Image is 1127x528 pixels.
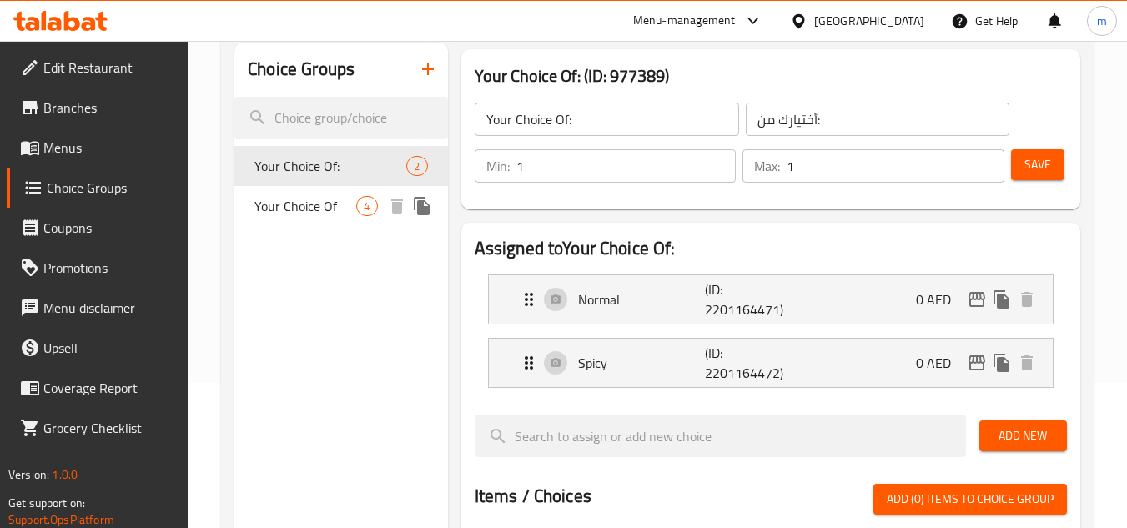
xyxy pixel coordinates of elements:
button: edit [964,350,989,375]
span: Choice Groups [47,178,175,198]
button: edit [964,287,989,312]
div: Choices [406,156,427,176]
a: Menu disclaimer [7,288,189,328]
button: delete [1014,287,1039,312]
button: duplicate [989,287,1014,312]
button: delete [385,194,410,219]
p: (ID: 2201164472) [705,343,790,383]
span: Menus [43,138,175,158]
span: Promotions [43,258,175,278]
span: 2 [407,158,426,174]
div: Menu-management [633,11,736,31]
p: Normal [578,289,706,309]
span: Grocery Checklist [43,418,175,438]
p: Min: [486,156,510,176]
p: 0 AED [916,353,964,373]
button: Save [1011,149,1064,180]
div: Your Choice Of4deleteduplicate [234,186,447,226]
a: Edit Restaurant [7,48,189,88]
div: Expand [489,275,1053,324]
button: duplicate [989,350,1014,375]
a: Upsell [7,328,189,368]
span: Your Choice Of [254,196,356,216]
span: 1.0.0 [52,464,78,485]
span: Version: [8,464,49,485]
a: Promotions [7,248,189,288]
div: Your Choice Of:2 [234,146,447,186]
li: Expand [475,331,1067,395]
h2: Assigned to Your Choice Of: [475,236,1067,261]
a: Menus [7,128,189,168]
input: search [234,97,447,139]
button: Add (0) items to choice group [873,484,1067,515]
p: Max: [754,156,780,176]
p: 0 AED [916,289,964,309]
span: Your Choice Of: [254,156,406,176]
h3: Your Choice Of: (ID: 977389) [475,63,1067,89]
li: Expand [475,268,1067,331]
h2: Choice Groups [248,57,355,82]
span: Get support on: [8,492,85,514]
a: Coverage Report [7,368,189,408]
span: 4 [357,199,376,214]
span: m [1097,12,1107,30]
span: Save [1024,154,1051,175]
button: duplicate [410,194,435,219]
a: Coupons [7,208,189,248]
p: (ID: 2201164471) [705,279,790,319]
button: Add New [979,420,1067,451]
span: Menu disclaimer [43,298,175,318]
input: search [475,415,966,457]
h2: Items / Choices [475,484,591,509]
span: Add New [993,425,1054,446]
div: [GEOGRAPHIC_DATA] [814,12,924,30]
p: Spicy [578,353,706,373]
a: Grocery Checklist [7,408,189,448]
button: delete [1014,350,1039,375]
span: Branches [43,98,175,118]
a: Choice Groups [7,168,189,208]
span: Add (0) items to choice group [887,489,1054,510]
span: Coverage Report [43,378,175,398]
span: Upsell [43,338,175,358]
span: Coupons [43,218,175,238]
div: Expand [489,339,1053,387]
span: Edit Restaurant [43,58,175,78]
a: Branches [7,88,189,128]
